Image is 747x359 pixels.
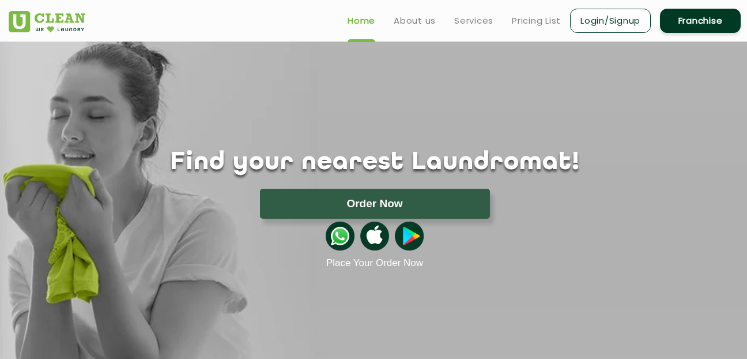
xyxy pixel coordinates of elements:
img: apple-icon.png [360,222,389,250]
a: Place Your Order Now [326,257,423,269]
img: playstoreicon.png [395,222,424,250]
a: Services [454,14,493,28]
a: Franchise [660,9,741,33]
img: UClean Laundry and Dry Cleaning [9,11,85,32]
a: About us [394,14,436,28]
img: whatsappicon.png [326,222,354,250]
a: Pricing List [512,14,561,28]
a: Home [348,14,375,28]
a: Login/Signup [570,9,651,33]
button: Order Now [260,189,490,219]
